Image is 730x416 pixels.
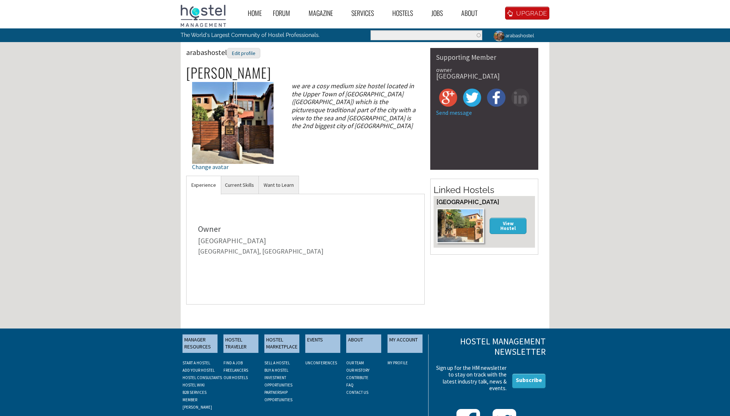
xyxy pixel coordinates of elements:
[371,30,482,40] input: Enter the terms you wish to search for.
[346,5,387,21] a: Services
[434,184,535,196] h2: Linked Hostels
[227,48,260,57] a: Edit profile
[439,89,457,107] img: gp-square.png
[487,89,505,107] img: fb-square.png
[490,218,526,234] a: View Hostel
[182,368,215,373] a: ADD YOUR HOSTEL
[223,360,243,365] a: FIND A JOB
[187,176,221,194] a: Experience
[259,176,299,194] a: Want to Learn
[387,5,426,21] a: Hostels
[182,390,206,395] a: B2B SERVICES
[305,334,340,353] a: EVENTS
[346,375,368,380] a: CONTRIBUTE
[285,82,424,130] div: we are a cosy medium size hostel located in the Upper Town of [GEOGRAPHIC_DATA]([GEOGRAPHIC_DATA]...
[505,7,549,20] a: UPGRADE
[434,336,546,358] h3: Hostel Management Newsletter
[434,365,507,392] p: Sign up for the HM newsletter to stay on track with the latest industry talk, news & events.
[463,89,481,107] img: tw-square.png
[198,225,413,233] div: Owner
[456,5,490,21] a: About
[181,28,334,42] p: The World's Largest Community of Hostel Professionals.
[242,5,267,21] a: Home
[264,360,290,365] a: SELL A HOSTEL
[493,30,505,42] img: arabashostel's picture
[346,368,369,373] a: OUR HISTORY
[223,368,248,373] a: FREELANCERS
[346,334,381,353] a: ABOUT
[227,48,260,59] div: Edit profile
[303,5,346,21] a: Magazine
[192,164,274,170] div: Change avatar
[223,334,258,353] a: HOSTEL TRAVELER
[436,54,532,61] div: Supporting Member
[346,390,368,395] a: CONTACT US
[387,334,423,353] a: MY ACCOUNT
[182,382,205,388] a: HOSTEL WIKI
[182,360,210,365] a: START A HOSTEL
[186,48,260,57] span: arabashostel
[511,89,529,107] img: in-square.png
[182,375,222,380] a: HOSTEL CONSULTANTS
[436,109,472,116] a: Send message
[264,368,288,373] a: BUY A HOSTEL
[436,67,532,73] div: owner
[186,65,425,80] h2: [PERSON_NAME]
[512,374,546,388] a: Subscribe
[267,5,303,21] a: Forum
[264,334,299,353] a: HOSTEL MARKETPLACE
[182,397,212,410] a: MEMBER [PERSON_NAME]
[181,5,226,27] img: Hostel Management Home
[387,360,408,365] a: My Profile
[264,375,292,388] a: INVESTMENT OPPORTUNITIES
[223,375,248,380] a: OUR HOSTELS
[192,82,274,164] img: arabashostel's picture
[436,73,532,80] div: [GEOGRAPHIC_DATA]
[192,118,274,170] a: Change avatar
[198,248,413,255] div: [GEOGRAPHIC_DATA], [GEOGRAPHIC_DATA]
[488,28,538,43] a: arabashostel
[346,360,364,365] a: OUR TEAM
[426,5,456,21] a: Jobs
[182,334,218,353] a: MANAGER RESOURCES
[346,382,354,388] a: FAQ
[437,198,499,206] a: [GEOGRAPHIC_DATA]
[305,360,337,365] a: UNCONFERENCES
[264,390,292,402] a: PARTNERSHIP OPPORTUNITIES
[198,236,266,245] a: [GEOGRAPHIC_DATA]
[220,176,259,194] a: Current Skills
